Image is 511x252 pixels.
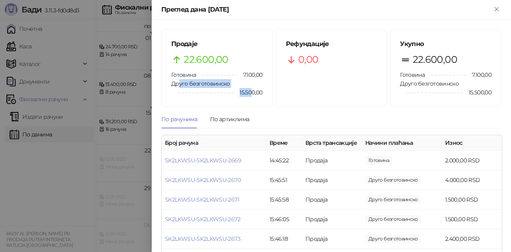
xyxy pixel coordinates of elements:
a: SK2LKWSU-SK2LKWSU-2669 [165,157,241,164]
div: По рачунима [161,115,197,124]
td: 15:46:05 [266,210,302,229]
th: Време [266,135,302,151]
span: 2.400,00 [365,234,421,243]
th: Износ [442,135,502,151]
a: SK2LKWSU-SK2LKWSU-2673 [165,235,240,242]
td: 15:45:51 [266,170,302,190]
td: 1.500,00 RSD [442,210,502,229]
td: Продаја [302,210,362,229]
td: 15:46:18 [266,229,302,249]
span: 4.000,00 [365,176,421,184]
span: Друго безготовинско [400,80,459,87]
div: Преглед дана [DATE] [161,5,492,14]
span: 7.100,00 [466,70,491,79]
span: 15.500,00 [234,88,262,97]
td: Продаја [302,151,362,170]
td: 2.400,00 RSD [442,229,502,249]
span: Готовина [171,71,196,78]
span: 22.600,00 [184,52,228,67]
td: 1.500,00 RSD [442,190,502,210]
span: Друго безготовинско [171,80,230,87]
td: 2.000,00 RSD [442,151,502,170]
div: По артиклима [210,115,249,124]
th: Врста трансакције [302,135,362,151]
button: Close [492,5,501,14]
h5: Укупно [400,39,491,49]
span: 15.500,00 [463,88,491,97]
h5: Продаје [171,39,263,49]
td: 15:45:58 [266,190,302,210]
th: Број рачуна [162,135,266,151]
span: 7.100,00 [238,70,263,79]
td: 4.000,00 RSD [442,170,502,190]
span: 2.000,00 [365,156,392,165]
a: SK2LKWSU-SK2LKWSU-2671 [165,196,239,203]
span: 0,00 [298,52,318,67]
td: 14:45:22 [266,151,302,170]
a: SK2LKWSU-SK2LKWSU-2670 [165,176,241,184]
span: 1.500,00 [365,195,421,204]
span: Готовина [400,71,425,78]
th: Начини плаћања [362,135,442,151]
span: 1.500,00 [365,215,421,224]
td: Продаја [302,170,362,190]
td: Продаја [302,190,362,210]
a: SK2LKWSU-SK2LKWSU-2672 [165,216,240,223]
h5: Рефундације [286,39,377,49]
td: Продаја [302,229,362,249]
span: 22.600,00 [413,52,457,67]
